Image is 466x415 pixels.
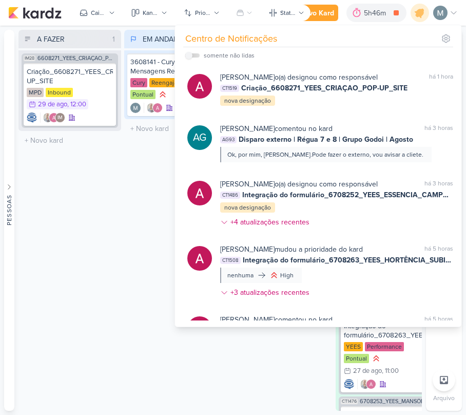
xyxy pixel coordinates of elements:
[227,271,254,280] div: nenhuma
[239,134,413,145] span: Disparo externo | Régua 7 e 8 | Grupo Godoi | Agosto
[230,287,312,298] div: +3 atualizações recentes
[130,103,141,113] div: Criador(a): Mariana Amorim
[204,51,255,60] div: somente não lidas
[8,7,62,19] img: kardz.app
[220,136,237,143] span: AG93
[382,368,399,374] div: , 11:00
[220,244,363,255] div: mudou a prioridade do kard
[187,316,212,341] img: Alessandra Gomes
[424,314,453,325] div: há 5 horas
[429,72,453,83] div: há 1 hora
[344,322,430,340] div: Integração do formulário_6708263_YEES_HORTÊNCIA_SUBIR_CRIATIVO_LEAD_ADS_MUDE-SE_JÁ
[365,342,404,351] div: Performance
[43,112,53,123] img: Iara Santos
[220,96,275,106] div: nova designação
[187,74,212,99] img: Alessandra Gomes
[220,315,275,324] b: [PERSON_NAME]
[57,116,63,121] p: IM
[158,89,168,100] div: Prioridade Alta
[27,67,113,86] div: Criação_6608271_YEES_CRIAÇAO_POP-UP_SITE
[130,58,221,76] div: 3608141 - Cury - Proposta Mensagens Reengajamento
[130,103,141,113] img: Mariana Amorim
[241,83,407,93] span: Criação_6608271_YEES_CRIAÇAO_POP-UP_SITE
[280,271,294,280] div: High
[149,78,197,87] div: Reengajamento
[220,192,240,199] span: CT1486
[24,55,35,61] span: IM28
[353,368,382,374] div: 27 de ago
[220,180,275,188] b: [PERSON_NAME]
[5,195,14,225] div: Pessoas
[220,123,333,134] div: comentou no kard
[40,112,65,123] div: Colaboradores: Iara Santos, Alessandra Gomes, Isabella Machado Guimarães
[144,103,163,113] div: Colaboradores: Iara Santos, Alessandra Gomes
[220,314,333,325] div: comentou no kard
[27,88,44,97] div: MPD
[344,379,354,389] img: Caroline Traven De Andrade
[242,190,453,200] span: Integração do formulário_6708252_YEES_ESSENCIA_CAMPOLIM_SUBIR_PEÇAS_CAMPANHA
[433,393,455,403] p: Arquivo
[130,78,147,87] div: Cury
[146,103,157,113] img: Iara Santos
[27,112,37,123] div: Criador(a): Caroline Traven De Andrade
[220,73,275,82] b: [PERSON_NAME]
[424,123,453,134] div: há 3 horas
[344,379,354,389] div: Criador(a): Caroline Traven De Andrade
[341,399,358,404] span: CT1476
[366,379,376,389] img: Alessandra Gomes
[433,6,448,20] img: Mariana Amorim
[424,244,453,255] div: há 5 horas
[360,399,433,404] span: 6708253_YEES_MANSÕES_SUBIR_PEÇAS_CAMPANHA
[108,34,119,45] div: 1
[152,103,163,113] img: Alessandra Gomes
[360,379,370,389] img: Iara Santos
[220,257,241,264] span: CT1508
[220,179,378,190] div: o(a) designou como responsável
[220,72,378,83] div: o(a) designou como responsável
[27,112,37,123] img: Caroline Traven De Andrade
[187,125,212,150] div: Aline Gimenez Graciano
[21,133,119,148] input: + Novo kard
[227,150,423,159] div: Ok, por mim, [PERSON_NAME].Pode fazer o externo, vou avisar a cliete.
[344,342,363,351] div: YEES
[243,255,453,266] span: Integração do formulário_6708263_YEES_HORTÊNCIA_SUBIR_CRIATIVO_LEAD_ADS_MUDE-SE_JÁ
[49,112,59,123] img: Alessandra Gomes
[364,8,389,18] div: 5h46m
[230,217,312,228] div: +4 atualizações recentes
[130,90,156,99] div: Pontual
[38,101,67,108] div: 29 de ago
[281,5,338,21] button: Novo Kard
[424,179,453,190] div: há 3 horas
[4,30,14,411] button: Pessoas
[220,124,275,133] b: [PERSON_NAME]
[220,245,275,254] b: [PERSON_NAME]
[300,8,334,18] div: Novo Kard
[67,101,86,108] div: , 12:00
[220,202,275,213] div: nova designação
[187,181,212,205] img: Alessandra Gomes
[55,112,65,123] div: Isabella Machado Guimarães
[185,32,277,46] div: Centro de Notificações
[37,55,116,61] span: 6608271_YEES_CRIAÇAO_POP-UP_SITE
[46,88,73,97] div: Inbound
[193,130,206,145] p: AG
[357,379,376,389] div: Colaboradores: Iara Santos, Alessandra Gomes
[126,121,225,136] input: + Novo kard
[344,354,369,363] div: Pontual
[187,246,212,271] img: Alessandra Gomes
[371,353,381,364] div: Prioridade Alta
[220,85,239,92] span: CT1519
